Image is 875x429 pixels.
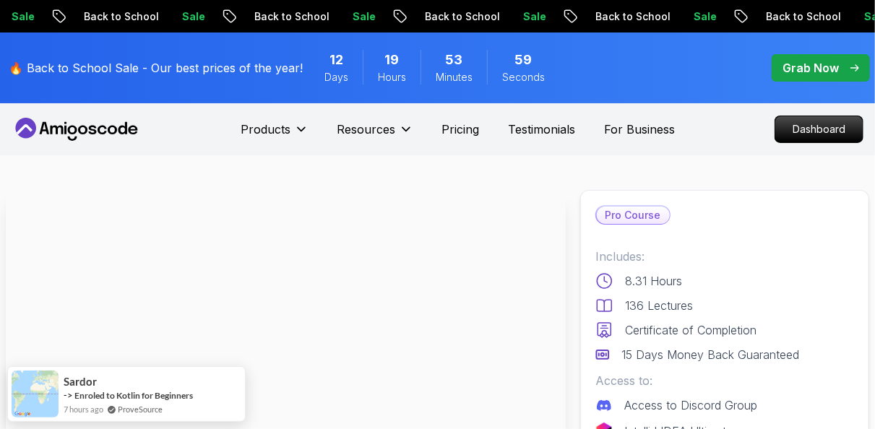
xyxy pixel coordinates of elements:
[337,121,413,149] button: Resources
[329,50,343,70] span: 12 Days
[624,396,757,414] p: Access to Discord Group
[217,9,315,24] p: Back to School
[625,297,693,314] p: 136 Lectures
[775,116,863,143] a: Dashboard
[118,403,163,415] a: ProveSource
[656,9,702,24] p: Sale
[74,390,193,401] a: Enroled to Kotlin for Beginners
[783,59,839,77] p: Grab Now
[436,70,473,84] span: Minutes
[145,9,191,24] p: Sale
[241,121,309,149] button: Products
[597,207,670,224] p: Pro Course
[446,50,463,70] span: 53 Minutes
[558,9,656,24] p: Back to School
[728,9,827,24] p: Back to School
[775,116,863,142] p: Dashboard
[486,9,532,24] p: Sale
[378,70,406,84] span: Hours
[64,389,73,401] span: ->
[515,50,533,70] span: 59 Seconds
[621,346,799,363] p: 15 Days Money Back Guaranteed
[9,59,303,77] p: 🔥 Back to School Sale - Our best prices of the year!
[502,70,545,84] span: Seconds
[509,121,576,138] a: Testimonials
[337,121,396,138] p: Resources
[241,121,291,138] p: Products
[385,50,400,70] span: 19 Hours
[324,70,348,84] span: Days
[605,121,676,138] a: For Business
[625,321,757,339] p: Certificate of Completion
[625,272,682,290] p: 8.31 Hours
[64,403,103,415] span: 7 hours ago
[827,9,873,24] p: Sale
[387,9,486,24] p: Back to School
[595,372,854,389] p: Access to:
[46,9,145,24] p: Back to School
[442,121,480,138] a: Pricing
[595,248,854,265] p: Includes:
[64,376,97,388] span: Sardor
[12,370,59,417] img: provesource social proof notification image
[315,9,361,24] p: Sale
